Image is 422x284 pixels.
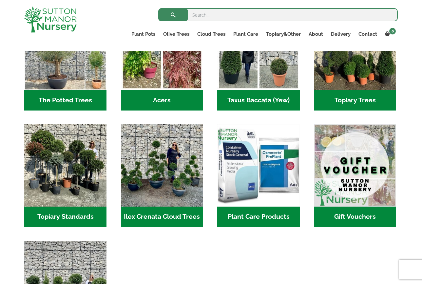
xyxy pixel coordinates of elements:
a: Visit product category Topiary Trees [314,8,396,111]
a: Visit product category Taxus Baccata (Yew) [217,8,299,111]
input: Search... [158,8,398,21]
h2: Gift Vouchers [314,207,396,227]
a: Delivery [327,30,355,39]
a: Plant Pots [127,30,159,39]
a: About [305,30,327,39]
a: Topiary&Other [262,30,305,39]
span: 0 [389,28,396,34]
img: Home - 9CE163CB 973F 4905 8AD5 A9A890F87D43 [121,124,203,207]
h2: Acers [121,90,203,111]
img: logo [24,7,77,32]
img: Home - IMG 5223 [24,124,106,207]
img: Home - food and soil [217,124,299,207]
h2: The Potted Trees [24,90,106,111]
h2: Topiary Standards [24,207,106,227]
a: Olive Trees [159,30,193,39]
a: Visit product category Ilex Crenata Cloud Trees [121,124,203,227]
h2: Ilex Crenata Cloud Trees [121,207,203,227]
a: Visit product category Plant Care Products [217,124,299,227]
a: Plant Care [229,30,262,39]
a: 0 [381,30,398,39]
img: Home - MAIN [314,124,396,207]
h2: Taxus Baccata (Yew) [217,90,299,111]
a: Visit product category The Potted Trees [24,8,106,111]
a: Visit product category Acers [121,8,203,111]
h2: Plant Care Products [217,207,299,227]
a: Contact [355,30,381,39]
h2: Topiary Trees [314,90,396,111]
a: Visit product category Gift Vouchers [314,124,396,227]
a: Cloud Trees [193,30,229,39]
a: Visit product category Topiary Standards [24,124,106,227]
